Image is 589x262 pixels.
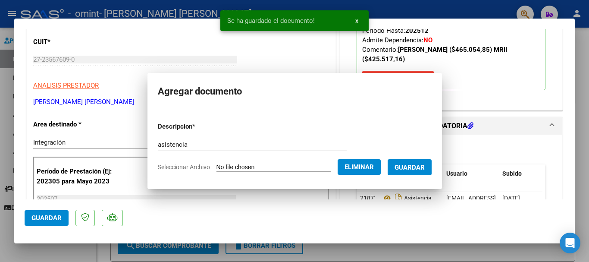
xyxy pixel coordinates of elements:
button: Guardar [388,159,432,175]
strong: 202512 [405,27,429,35]
button: Eliminar [338,159,381,175]
span: Guardar [31,214,62,222]
p: Período de Prestación (Ej: 202305 para Mayo 2023 [37,167,123,186]
span: Se ha guardado el documento! [227,16,315,25]
span: Seleccionar Archivo [158,164,210,170]
span: Eliminar [345,163,374,171]
span: ANALISIS PRESTADOR [33,82,99,89]
button: Guardar [25,210,69,226]
datatable-header-cell: Subido [499,164,542,183]
h2: Agregar documento [158,83,432,100]
button: Quitar Legajo [362,71,434,86]
p: Area destinado * [33,120,122,129]
span: Integración [33,139,66,146]
span: Asistencia [382,195,432,202]
span: [DATE] [502,195,520,202]
datatable-header-cell: Acción [542,164,585,183]
i: Descargar documento [393,191,404,205]
span: x [355,17,358,25]
p: CUIT [33,37,122,47]
div: Open Intercom Messenger [560,233,580,253]
strong: [PERSON_NAME] ($465.054,85) MRII ($425.517,16) [362,46,507,63]
strong: NO [423,36,432,44]
span: Comentario: [362,46,507,63]
span: Usuario [446,170,467,177]
span: Subido [502,170,522,177]
p: Descripcion [158,122,240,132]
datatable-header-cell: Usuario [443,164,499,183]
p: [PERSON_NAME] [PERSON_NAME] [33,97,329,107]
mat-expansion-panel-header: DOCUMENTACIÓN RESPALDATORIA [340,117,562,135]
span: 21871 [360,195,377,202]
span: Guardar [395,164,425,171]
